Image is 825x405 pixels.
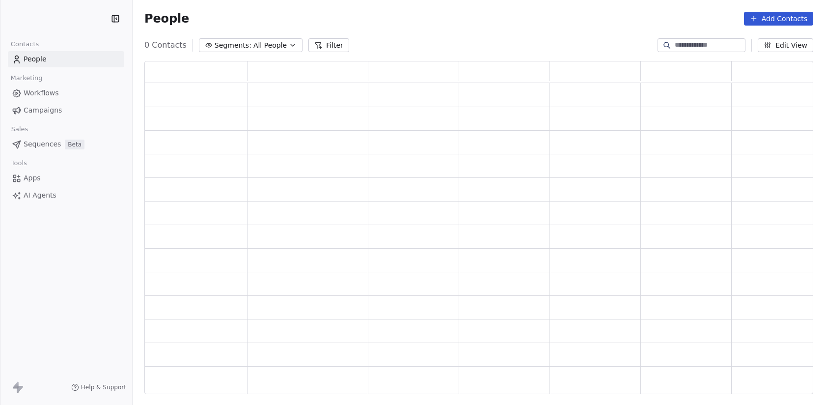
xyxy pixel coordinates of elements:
span: Campaigns [24,105,62,116]
span: Beta [65,140,84,149]
span: 0 Contacts [144,39,187,51]
span: Help & Support [81,383,126,391]
span: Sales [7,122,32,137]
a: People [8,51,124,67]
span: AI Agents [24,190,56,201]
span: People [24,54,47,64]
button: Add Contacts [744,12,813,26]
a: Workflows [8,85,124,101]
span: Marketing [6,71,47,86]
a: SequencesBeta [8,136,124,152]
div: grid [145,83,823,395]
span: Tools [7,156,31,171]
button: Filter [308,38,349,52]
span: People [144,11,189,26]
span: Contacts [6,37,43,52]
span: Sequences [24,139,61,149]
span: Apps [24,173,41,183]
span: All People [253,40,287,51]
a: Apps [8,170,124,186]
a: Help & Support [71,383,126,391]
a: AI Agents [8,187,124,203]
span: Workflows [24,88,59,98]
a: Campaigns [8,102,124,118]
button: Edit View [758,38,813,52]
span: Segments: [215,40,251,51]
